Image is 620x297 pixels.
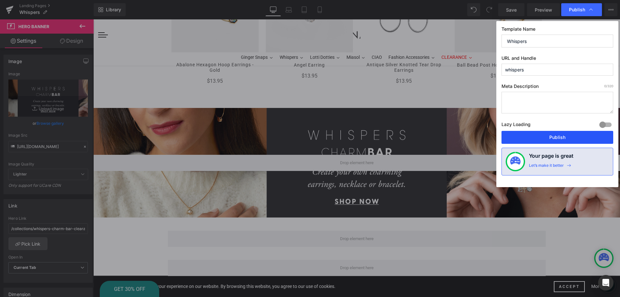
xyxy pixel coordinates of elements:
a: Ball Bead Post Hoop Earrings - Gold [364,37,446,48]
span: /320 [604,84,613,88]
span: $13.95 [208,52,224,61]
span: $13.95 [114,57,129,66]
label: Template Name [501,26,613,35]
label: Lazy Loading [501,120,531,131]
label: Meta Description [501,83,613,92]
a: Angel Earring [201,37,232,48]
button: Publish [501,131,613,144]
div: Open Intercom Messenger [598,275,614,291]
label: URL and Handle [501,55,613,64]
img: onboarding-status.svg [510,156,521,167]
h4: Your page is great [529,152,573,163]
a: Abalone Hexagon Hoop Earrings - Gold [78,36,166,54]
span: $13.95 [303,57,318,66]
span: Publish [569,7,585,13]
a: Antique Silver Knotted Tear Drop Earrings [267,36,355,54]
div: Let’s make it better [529,163,564,171]
span: 0 [604,84,606,88]
span: $13.95 [397,52,413,61]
